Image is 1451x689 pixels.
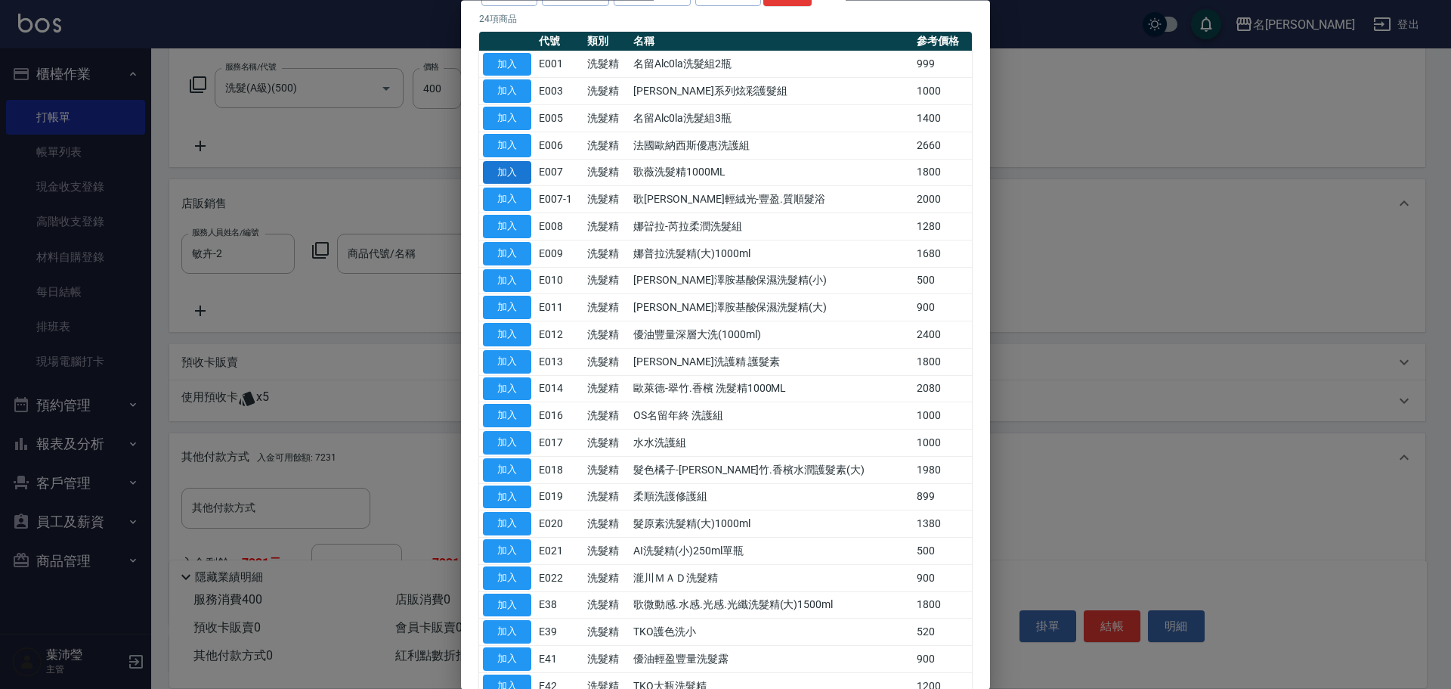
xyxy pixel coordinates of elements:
[913,213,972,241] td: 1280
[483,107,531,131] button: 加入
[913,321,972,349] td: 2400
[483,594,531,617] button: 加入
[583,186,630,213] td: 洗髮精
[630,294,913,321] td: [PERSON_NAME]澤胺基酸保濕洗髮精(大)
[535,484,583,511] td: E019
[630,321,913,349] td: 優油豐量深層大洗(1000ml)
[535,132,583,160] td: E006
[535,511,583,538] td: E020
[913,32,972,51] th: 參考價格
[583,592,630,619] td: 洗髮精
[630,186,913,213] td: 歌[PERSON_NAME]輕絨光-豐盈.質順髮浴
[913,294,972,321] td: 900
[583,430,630,457] td: 洗髮精
[583,511,630,538] td: 洗髮精
[535,105,583,132] td: E005
[483,53,531,76] button: 加入
[913,51,972,79] td: 999
[630,32,913,51] th: 名稱
[583,321,630,349] td: 洗髮精
[583,132,630,160] td: 洗髮精
[630,484,913,511] td: 柔順洗護修護組
[483,540,531,563] button: 加入
[483,377,531,401] button: 加入
[535,402,583,430] td: E016
[913,78,972,105] td: 1000
[535,565,583,592] td: E022
[630,51,913,79] td: 名留Alc0la洗髮組2瓶
[583,78,630,105] td: 洗髮精
[535,646,583,673] td: E41
[913,511,972,538] td: 1380
[583,160,630,187] td: 洗髮精
[535,321,583,349] td: E012
[913,349,972,376] td: 1800
[535,294,583,321] td: E011
[630,430,913,457] td: 水水洗護組
[583,484,630,511] td: 洗髮精
[483,566,531,590] button: 加入
[630,105,913,132] td: 名留Alc0la洗髮組3瓶
[913,241,972,268] td: 1680
[583,457,630,484] td: 洗髮精
[483,269,531,293] button: 加入
[535,457,583,484] td: E018
[483,405,531,428] button: 加入
[583,51,630,79] td: 洗髮精
[913,402,972,430] td: 1000
[630,213,913,241] td: 娜暜拉-芮拉柔潤洗髮組
[913,132,972,160] td: 2660
[630,241,913,268] td: 娜普拉洗髮精(大)1000ml
[630,565,913,592] td: 瀧川ＭＡＤ洗髮精
[535,32,583,51] th: 代號
[583,213,630,241] td: 洗髮精
[535,538,583,565] td: E021
[630,402,913,430] td: OS名留年終 洗護組
[583,294,630,321] td: 洗髮精
[583,565,630,592] td: 洗髮精
[583,268,630,295] td: 洗髮精
[913,619,972,646] td: 520
[913,430,972,457] td: 1000
[630,646,913,673] td: 優油輕盈豐量洗髮露
[483,350,531,374] button: 加入
[913,646,972,673] td: 900
[535,213,583,241] td: E008
[535,78,583,105] td: E003
[483,80,531,104] button: 加入
[583,619,630,646] td: 洗髮精
[535,268,583,295] td: E010
[535,376,583,403] td: E014
[483,486,531,509] button: 加入
[483,161,531,185] button: 加入
[483,513,531,536] button: 加入
[913,160,972,187] td: 1800
[913,538,972,565] td: 500
[630,619,913,646] td: TKO護色洗小
[483,188,531,212] button: 加入
[483,242,531,265] button: 加入
[483,432,531,455] button: 加入
[535,349,583,376] td: E013
[630,511,913,538] td: 髮原素洗髮精(大)1000ml
[583,376,630,403] td: 洗髮精
[583,538,630,565] td: 洗髮精
[483,296,531,320] button: 加入
[483,458,531,482] button: 加入
[913,376,972,403] td: 2080
[483,216,531,239] button: 加入
[483,324,531,347] button: 加入
[535,592,583,619] td: E38
[479,12,972,26] p: 24 項商品
[583,241,630,268] td: 洗髮精
[630,132,913,160] td: 法國歐納西斯優惠洗護組
[583,646,630,673] td: 洗髮精
[630,268,913,295] td: [PERSON_NAME]澤胺基酸保濕洗髮精(小)
[630,376,913,403] td: 歐萊德-翠竹.香檳 洗髮精1000ML
[583,105,630,132] td: 洗髮精
[483,134,531,157] button: 加入
[630,78,913,105] td: [PERSON_NAME]系列炫彩護髮組
[630,457,913,484] td: 髮色橘子-[PERSON_NAME]竹.香檳水潤護髮素(大)
[913,592,972,619] td: 1800
[913,457,972,484] td: 1980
